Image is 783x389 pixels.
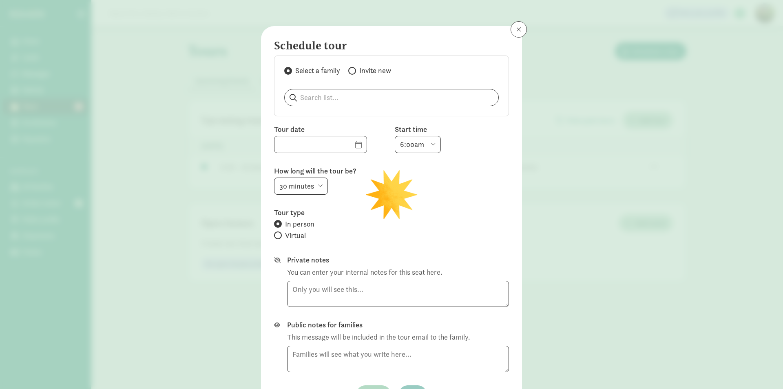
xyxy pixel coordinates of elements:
[285,89,498,106] input: Search list...
[742,350,783,389] iframe: Chat Widget
[287,331,470,342] div: This message will be included in the tour email to the family.
[285,219,314,229] span: In person
[287,320,509,330] label: Public notes for families
[287,267,442,278] div: You can enter your internal notes for this seat here.
[359,66,391,76] span: Invite new
[295,66,340,76] span: Select a family
[274,166,509,176] label: How long will the tour be?
[274,39,502,52] h4: Schedule tour
[274,124,388,134] label: Tour date
[395,124,509,134] label: Start time
[274,208,509,218] label: Tour type
[287,255,509,265] label: Private notes
[285,231,306,240] span: Virtual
